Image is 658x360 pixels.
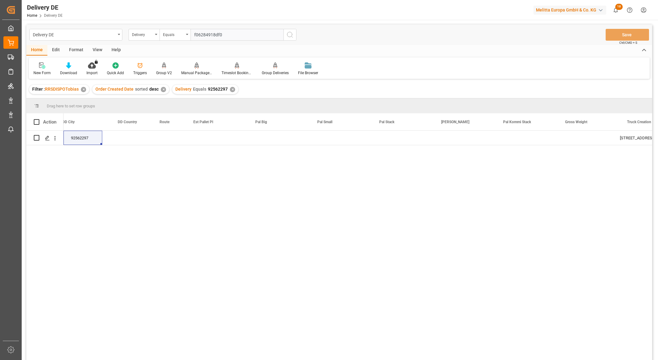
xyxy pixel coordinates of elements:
[132,30,153,38] div: Delivery
[298,70,318,76] div: File Browser
[62,120,75,124] span: DD City
[107,45,125,56] div: Help
[27,13,37,18] a: Home
[29,29,122,41] button: open menu
[160,29,191,41] button: open menu
[222,70,252,76] div: Timeslot Booking Report
[609,3,623,17] button: show 18 new notifications
[149,87,159,92] span: desc
[193,87,206,92] span: Equals
[64,131,102,145] div: 92562297
[118,120,137,124] span: DD Country
[615,4,623,10] span: 18
[88,45,107,56] div: View
[60,70,77,76] div: Download
[181,70,212,76] div: Manual Package TypeDetermination
[156,70,172,76] div: Group V2
[26,131,64,145] div: Press SPACE to select this row.
[503,120,531,124] span: Pal Kommi Stack
[26,45,47,56] div: Home
[81,87,86,92] div: ✕
[193,120,213,124] span: Est Pallet Pl
[379,120,394,124] span: Pal Stack
[33,70,51,76] div: New Form
[129,29,160,41] button: open menu
[191,29,283,41] input: Type to search
[255,120,267,124] span: Pal Big
[43,119,56,125] div: Action
[95,87,134,92] span: Order Created Date
[619,40,637,45] span: Ctrl/CMD + S
[283,29,296,41] button: search button
[230,87,235,92] div: ✕
[135,87,148,92] span: sorted
[45,87,79,92] span: RRSDISPOTobias
[133,70,147,76] div: Triggers
[107,70,124,76] div: Quick Add
[623,3,637,17] button: Help Center
[64,45,88,56] div: Format
[161,87,166,92] div: ✕
[208,87,228,92] span: 92562297
[175,87,191,92] span: Delivery
[160,120,169,124] span: Route
[47,45,64,56] div: Edit
[317,120,332,124] span: Pal Small
[533,6,606,15] div: Melitta Europa GmbH & Co. KG
[441,120,469,124] span: [PERSON_NAME]
[47,104,95,108] span: Drag here to set row groups
[27,3,63,12] div: Delivery DE
[606,29,649,41] button: Save
[33,30,116,38] div: Delivery DE
[533,4,609,16] button: Melitta Europa GmbH & Co. KG
[163,30,184,38] div: Equals
[262,70,289,76] div: Group Deliveries
[565,120,587,124] span: Gross Weight
[32,87,45,92] span: Filter :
